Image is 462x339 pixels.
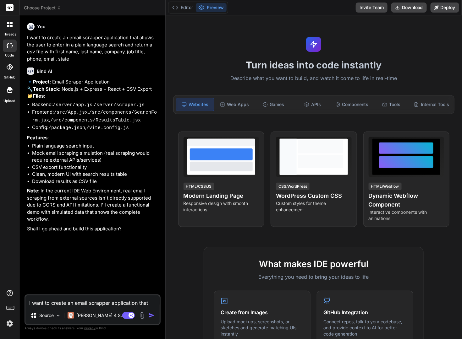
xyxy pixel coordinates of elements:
p: [PERSON_NAME] 4 S.. [76,312,123,319]
span: privacy [84,326,96,330]
strong: Project [33,79,50,85]
li: Plain language search input [32,143,159,150]
div: CSS/WordPress [276,183,310,190]
li: Download results as CSV file [32,178,159,185]
p: Connect repos, talk to your codebase, and provide context to AI for better code generation [323,319,407,337]
h2: What makes IDE powerful [214,257,413,271]
button: Download [391,3,427,13]
li: Config: , [32,124,159,132]
button: Preview [196,3,227,12]
h4: Dynamic Webflow Component [369,191,444,209]
h4: WordPress Custom CSS [276,191,351,200]
h1: Turn ideas into code instantly [169,59,458,71]
code: /server/scraper.js [94,102,145,108]
strong: Tech Stack [33,86,59,92]
p: Shall I go ahead and build this application? [27,225,159,233]
li: Frontend: , , [32,109,159,124]
code: /vite.config.js [86,125,129,131]
p: Source [39,312,54,319]
img: settings [4,318,15,329]
strong: Files [33,93,44,99]
img: Claude 4 Sonnet [68,312,74,319]
button: Deploy [431,3,459,13]
p: : In the current IDE Web Environment, real email scraping from external sources isn't directly su... [27,187,159,223]
label: code [5,53,14,58]
h4: GitHub Integration [323,309,407,316]
p: I want to create an email scrapper application that allows the user to enter in a plain language ... [27,34,159,62]
li: Mock email scraping simulation (real scraping would require external APIs/services) [32,150,159,164]
div: Components [333,98,371,111]
div: APIs [294,98,331,111]
p: Always double-check its answers. Your in Bind [25,325,161,331]
div: HTML/CSS/JS [184,183,214,190]
p: Upload mockups, screenshots, or sketches and generate matching UIs instantly [221,319,304,337]
li: CSV export functionality [32,164,159,171]
label: threads [3,32,16,37]
button: Editor [170,3,196,12]
p: Describe what you want to build, and watch it come to life in real-time [169,74,458,83]
strong: Note [27,188,38,194]
p: Custom styles for theme enhancement [276,200,351,213]
p: Everything you need to bring your ideas to life [214,273,413,281]
li: Clean, modern UI with search results table [32,171,159,178]
h4: Create from Images [221,309,304,316]
h4: Modern Landing Page [184,191,259,200]
button: Invite Team [356,3,388,13]
img: attachment [139,312,146,319]
p: Interactive components with animations [369,209,444,222]
span: Choose Project [24,5,61,11]
code: /package.json [48,125,85,131]
div: Games [255,98,292,111]
div: Internal Tools [411,98,452,111]
li: Backend: , [32,101,159,109]
div: Web Apps [216,98,253,111]
div: Tools [372,98,410,111]
h6: Bind AI [37,68,52,74]
code: /src/components/SearchForm.jsx [32,110,157,123]
code: /server/app.js [53,102,92,108]
img: Pick Models [56,313,61,318]
code: /src/App.jsx [54,110,88,115]
p: : [27,134,159,142]
code: /src/components/ResultsTable.jsx [50,118,141,123]
div: HTML/Webflow [369,183,402,190]
h6: You [37,24,46,30]
label: Upload [4,98,16,104]
p: 🔹 : Email Scraper Application 🔧 : Node.js + Express + React + CSV Export 📁 : [27,78,159,100]
div: Websites [176,98,214,111]
strong: Features [27,135,47,141]
img: icon [148,312,155,319]
p: Responsive design with smooth interactions [184,200,259,213]
label: GitHub [4,75,15,80]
